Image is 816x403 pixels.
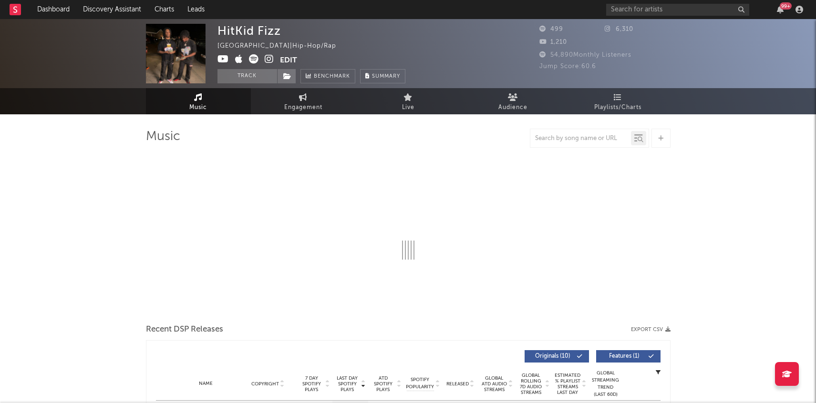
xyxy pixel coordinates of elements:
[631,327,671,332] button: Export CSV
[539,52,631,58] span: 54,890 Monthly Listeners
[406,376,434,391] span: Spotify Popularity
[518,373,544,395] span: Global Rolling 7D Audio Streams
[555,373,581,395] span: Estimated % Playlist Streams Last Day
[356,88,461,114] a: Live
[566,88,671,114] a: Playlists/Charts
[539,39,567,45] span: 1,210
[777,6,784,13] button: 99+
[605,26,633,32] span: 6,310
[217,69,277,83] button: Track
[539,26,563,32] span: 499
[446,381,469,387] span: Released
[146,324,223,335] span: Recent DSP Releases
[402,102,414,113] span: Live
[498,102,527,113] span: Audience
[372,74,400,79] span: Summary
[284,102,322,113] span: Engagement
[591,370,620,398] div: Global Streaming Trend (Last 60D)
[217,40,347,52] div: [GEOGRAPHIC_DATA] | Hip-Hop/Rap
[280,54,297,66] button: Edit
[360,69,405,83] button: Summary
[525,350,589,363] button: Originals(10)
[189,102,207,113] span: Music
[780,2,792,10] div: 99 +
[594,102,641,113] span: Playlists/Charts
[531,353,575,359] span: Originals ( 10 )
[371,375,396,393] span: ATD Spotify Plays
[606,4,749,16] input: Search for artists
[539,63,596,70] span: Jump Score: 60.6
[314,71,350,82] span: Benchmark
[300,69,355,83] a: Benchmark
[602,353,646,359] span: Features ( 1 )
[217,24,281,38] div: HitKid Fizz
[596,350,661,363] button: Features(1)
[530,135,631,142] input: Search by song name or URL
[335,375,360,393] span: Last Day Spotify Plays
[299,375,324,393] span: 7 Day Spotify Plays
[481,375,507,393] span: Global ATD Audio Streams
[175,380,238,387] div: Name
[251,381,279,387] span: Copyright
[461,88,566,114] a: Audience
[146,88,251,114] a: Music
[251,88,356,114] a: Engagement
